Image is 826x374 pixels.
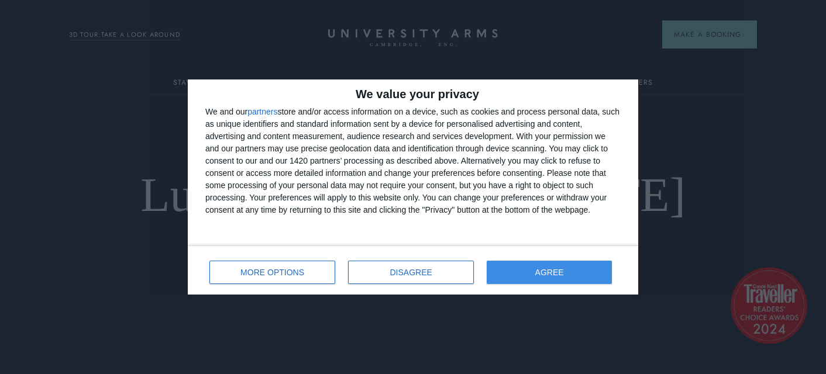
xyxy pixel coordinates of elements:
h2: We value your privacy [205,88,621,100]
button: partners [247,108,277,116]
button: MORE OPTIONS [209,261,335,284]
span: DISAGREE [390,268,432,276]
div: We and our store and/or access information on a device, such as cookies and process personal data... [205,106,621,216]
div: qc-cmp2-ui [188,79,638,295]
span: MORE OPTIONS [240,268,304,276]
button: AGREE [487,261,612,284]
button: DISAGREE [348,261,474,284]
span: AGREE [535,268,564,276]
